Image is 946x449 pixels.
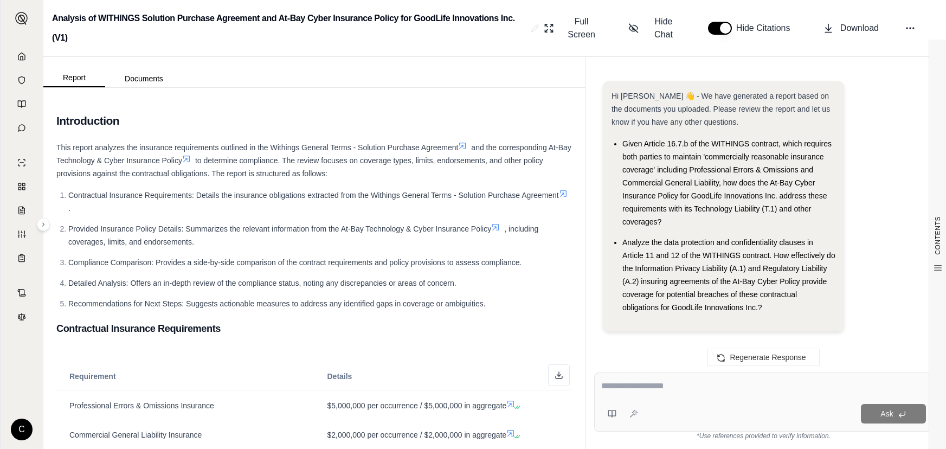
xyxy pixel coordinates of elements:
span: This report analyzes the insurance requirements outlined in the Withings General Terms - Solution... [56,143,458,152]
div: *Use references provided to verify information. [594,432,933,440]
h3: Contractual Insurance Requirements [56,319,572,338]
span: CONTENTS [934,216,942,255]
button: Report [43,69,105,87]
span: Recommendations for Next Steps: Suggests actionable measures to address any identified gaps in co... [68,299,486,308]
a: Claim Coverage [7,200,36,221]
img: Expand sidebar [15,12,28,25]
span: Hide Chat [645,15,682,41]
span: Regenerate Response [730,353,806,362]
button: Hide Chat [624,11,686,46]
span: Download [840,22,879,35]
span: Given Article 16.7.b of the WITHINGS contract, which requires both parties to maintain 'commercia... [622,139,832,226]
div: C [11,419,33,440]
button: Documents [105,70,183,87]
button: Full Screen [539,11,607,46]
h2: Analysis of WITHINGS Solution Purchase Agreement and At-Bay Cyber Insurance Policy for GoodLife I... [52,9,526,48]
button: Download [819,17,883,39]
button: Download as Excel [548,364,570,386]
span: Hide Citations [736,22,797,35]
span: $5,000,000 per occurrence / $5,000,000 in aggregate [327,401,507,410]
span: Details [327,372,352,381]
button: Expand sidebar [11,8,33,29]
span: $2,000,000 per occurrence / $2,000,000 in aggregate [327,431,507,439]
span: . [68,204,70,213]
a: Policy Comparisons [7,176,36,197]
span: Requirement [69,372,116,381]
span: Professional Errors & Omissions Insurance [69,401,214,410]
button: Regenerate Response [707,349,819,366]
a: Chat [7,117,36,139]
a: Prompt Library [7,93,36,115]
a: Home [7,46,36,67]
span: Detailed Analysis: Offers an in-depth review of the compliance status, noting any discrepancies o... [68,279,456,287]
span: Ask [880,409,893,418]
a: Legal Search Engine [7,306,36,328]
a: Documents Vault [7,69,36,91]
span: Hi [PERSON_NAME] 👋 - We have generated a report based on the documents you uploaded. Please revie... [612,92,830,126]
span: Commercial General Liability Insurance [69,431,202,439]
span: Compliance Comparison: Provides a side-by-side comparison of the contract requirements and policy... [68,258,522,267]
span: Full Screen [561,15,602,41]
span: Contractual Insurance Requirements: Details the insurance obligations extracted from the Withings... [68,191,559,200]
h2: Introduction [56,110,572,132]
a: Single Policy [7,152,36,174]
a: Coverage Table [7,247,36,269]
button: Expand sidebar [37,218,50,231]
span: to determine compliance. The review focuses on coverage types, limits, endorsements, and other po... [56,156,543,178]
span: Analyze the data protection and confidentiality clauses in Article 11 and 12 of the WITHINGS cont... [622,238,835,312]
a: Contract Analysis [7,282,36,304]
span: Provided Insurance Policy Details: Summarizes the relevant information from the At-Bay Technology... [68,224,491,233]
button: Ask [861,404,926,424]
a: Custom Report [7,223,36,245]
